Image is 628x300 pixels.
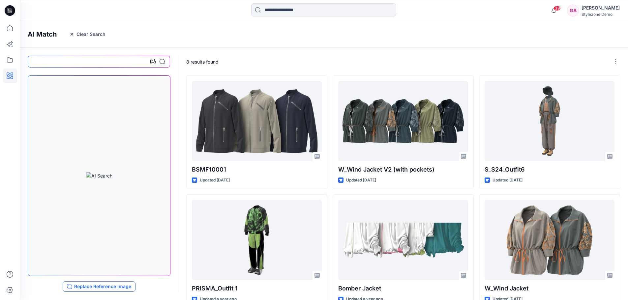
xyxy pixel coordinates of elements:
[346,177,376,184] p: Updated [DATE]
[485,200,614,280] a: W_Wind Jacket
[192,200,322,280] a: PRISMA_Outfit 1
[338,165,468,174] p: W_Wind Jacket V2 (with pockets)
[192,81,322,161] a: BSMF10001
[485,165,614,174] p: S_S24_Outfit6
[338,284,468,293] p: Bomber Jacket
[192,165,322,174] p: BSMF10001
[582,4,620,12] div: [PERSON_NAME]
[485,81,614,161] a: S_S24_Outfit6
[65,29,110,40] button: Clear Search
[338,81,468,161] a: W_Wind Jacket V2 (with pockets)
[338,200,468,280] a: Bomber Jacket
[567,5,579,16] div: GA
[582,12,620,17] div: Stylezone Demo
[485,284,614,293] p: W_Wind Jacket
[86,172,112,179] img: AI Search
[28,30,57,38] h4: AI Match
[200,177,230,184] p: Updated [DATE]
[192,284,322,293] p: PRISMA_Outfit 1
[493,177,523,184] p: Updated [DATE]
[186,58,219,65] p: 8 results found
[63,281,135,292] button: Replace Reference Image
[553,6,561,11] span: 39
